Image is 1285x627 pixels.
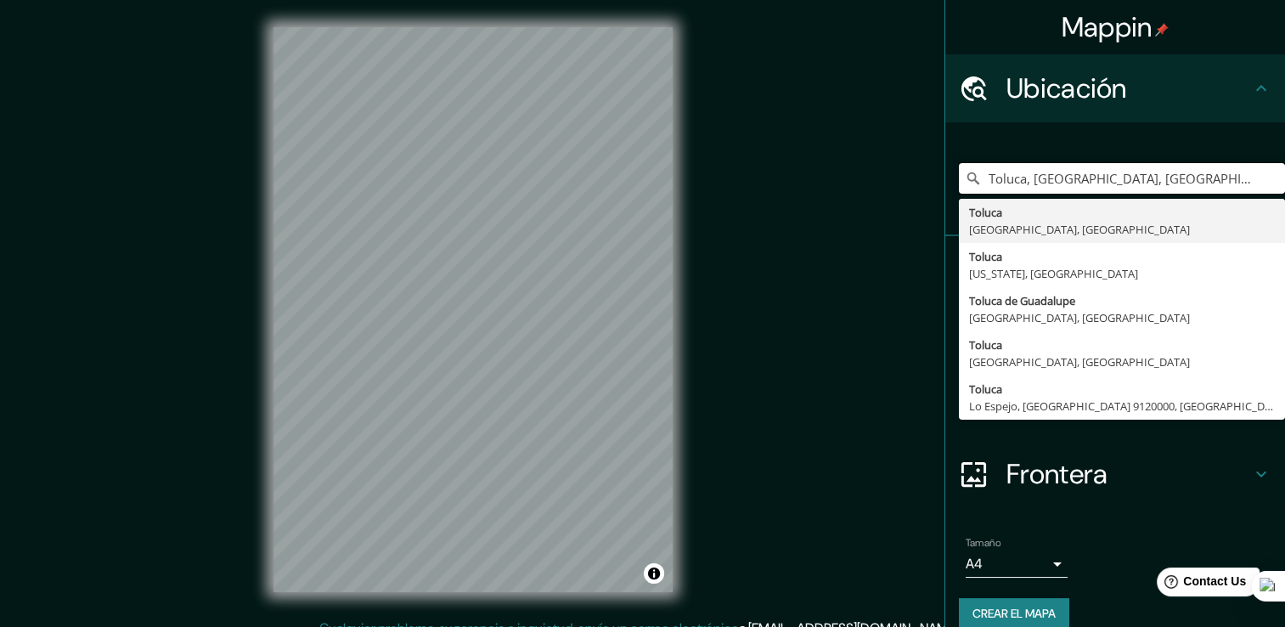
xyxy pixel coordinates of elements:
[972,603,1056,624] font: Crear el mapa
[966,536,1000,551] label: Tamaño
[1155,23,1169,37] img: pin-icon.png
[945,304,1285,372] div: Estilo
[945,372,1285,440] div: Diseño
[945,236,1285,304] div: Pines
[969,309,1275,326] div: [GEOGRAPHIC_DATA], [GEOGRAPHIC_DATA]
[1006,389,1251,423] h4: Diseño
[945,440,1285,508] div: Frontera
[273,27,673,592] canvas: Mapa
[1062,9,1153,45] font: Mappin
[969,248,1275,265] div: Toluca
[1006,71,1251,105] h4: Ubicación
[959,163,1285,194] input: Elige tu ciudad o área
[969,292,1275,309] div: Toluca de Guadalupe
[969,221,1275,238] div: [GEOGRAPHIC_DATA], [GEOGRAPHIC_DATA]
[969,336,1275,353] div: Toluca
[1006,457,1251,491] h4: Frontera
[945,54,1285,122] div: Ubicación
[644,563,664,584] button: Alternar atribución
[969,381,1275,398] div: Toluca
[969,265,1275,282] div: [US_STATE], [GEOGRAPHIC_DATA]
[966,551,1068,578] div: A4
[969,204,1275,221] div: Toluca
[969,353,1275,370] div: [GEOGRAPHIC_DATA], [GEOGRAPHIC_DATA]
[1134,561,1266,608] iframe: Help widget launcher
[969,398,1275,415] div: Lo Espejo, [GEOGRAPHIC_DATA] 9120000, [GEOGRAPHIC_DATA]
